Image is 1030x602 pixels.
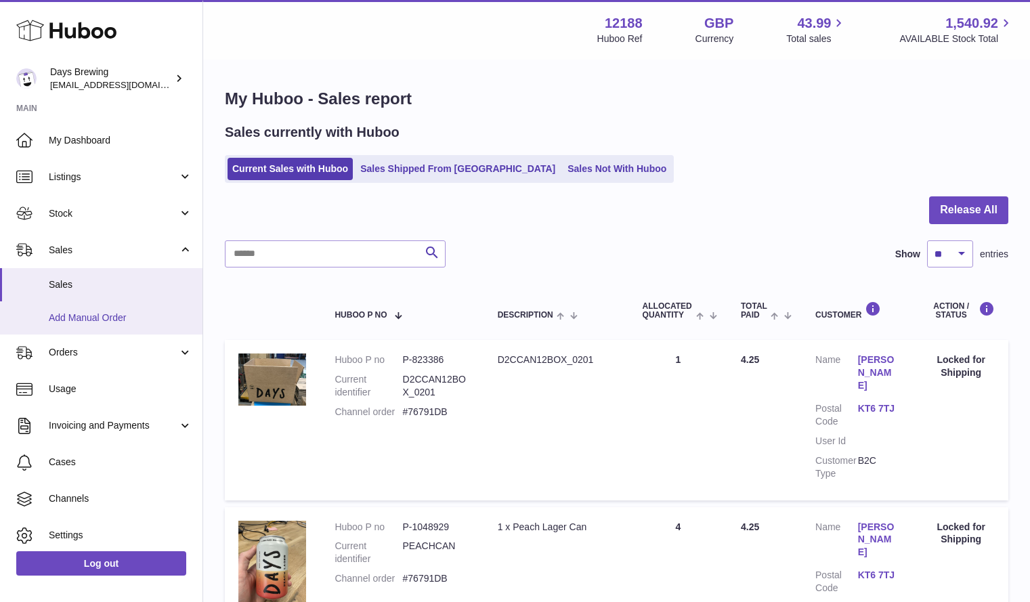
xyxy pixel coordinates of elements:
[629,340,727,500] td: 1
[815,353,858,395] dt: Name
[815,435,858,448] dt: User Id
[927,301,995,320] div: Action / Status
[858,353,901,392] a: [PERSON_NAME]
[815,569,858,595] dt: Postal Code
[815,521,858,563] dt: Name
[786,14,846,45] a: 43.99 Total sales
[49,456,192,469] span: Cases
[980,248,1008,261] span: entries
[403,353,471,366] dd: P-823386
[403,572,471,585] dd: #76791DB
[49,207,178,220] span: Stock
[238,353,306,406] img: 121881710868712.png
[49,278,192,291] span: Sales
[858,521,901,559] a: [PERSON_NAME]
[335,572,402,585] dt: Channel order
[49,171,178,184] span: Listings
[335,406,402,418] dt: Channel order
[797,14,831,33] span: 43.99
[741,521,759,532] span: 4.25
[356,158,560,180] a: Sales Shipped From [GEOGRAPHIC_DATA]
[228,158,353,180] a: Current Sales with Huboo
[16,551,186,576] a: Log out
[498,311,553,320] span: Description
[927,521,995,546] div: Locked for Shipping
[927,353,995,379] div: Locked for Shipping
[786,33,846,45] span: Total sales
[929,196,1008,224] button: Release All
[50,66,172,91] div: Days Brewing
[899,33,1014,45] span: AVAILABLE Stock Total
[498,521,616,534] div: 1 x Peach Lager Can
[741,354,759,365] span: 4.25
[49,311,192,324] span: Add Manual Order
[403,521,471,534] dd: P-1048929
[49,134,192,147] span: My Dashboard
[335,311,387,320] span: Huboo P no
[858,402,901,415] a: KT6 7TJ
[563,158,671,180] a: Sales Not With Huboo
[50,79,199,90] span: [EMAIL_ADDRESS][DOMAIN_NAME]
[49,529,192,542] span: Settings
[597,33,643,45] div: Huboo Ref
[49,492,192,505] span: Channels
[695,33,734,45] div: Currency
[49,419,178,432] span: Invoicing and Payments
[899,14,1014,45] a: 1,540.92 AVAILABLE Stock Total
[858,454,901,480] dd: B2C
[403,406,471,418] dd: #76791DB
[335,353,402,366] dt: Huboo P no
[49,346,178,359] span: Orders
[605,14,643,33] strong: 12188
[643,302,693,320] span: ALLOCATED Quantity
[49,244,178,257] span: Sales
[815,402,858,428] dt: Postal Code
[403,373,471,399] dd: D2CCAN12BOX_0201
[335,521,402,534] dt: Huboo P no
[895,248,920,261] label: Show
[403,540,471,565] dd: PEACHCAN
[16,68,37,89] img: helena@daysbrewing.com
[225,88,1008,110] h1: My Huboo - Sales report
[498,353,616,366] div: D2CCAN12BOX_0201
[815,454,858,480] dt: Customer Type
[49,383,192,395] span: Usage
[741,302,767,320] span: Total paid
[858,569,901,582] a: KT6 7TJ
[335,373,402,399] dt: Current identifier
[704,14,733,33] strong: GBP
[225,123,400,142] h2: Sales currently with Huboo
[815,301,900,320] div: Customer
[945,14,998,33] span: 1,540.92
[335,540,402,565] dt: Current identifier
